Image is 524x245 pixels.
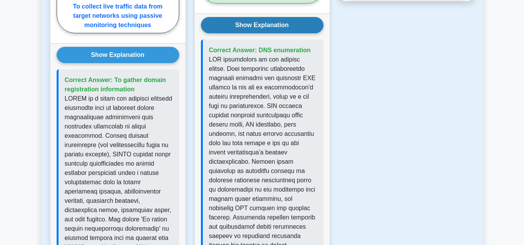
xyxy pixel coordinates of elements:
[57,47,179,63] button: Show Explanation
[65,77,166,93] span: Correct Answer: To gather domain registration information
[201,17,323,33] button: Show Explanation
[209,47,311,53] span: Correct Answer: DNS enumeration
